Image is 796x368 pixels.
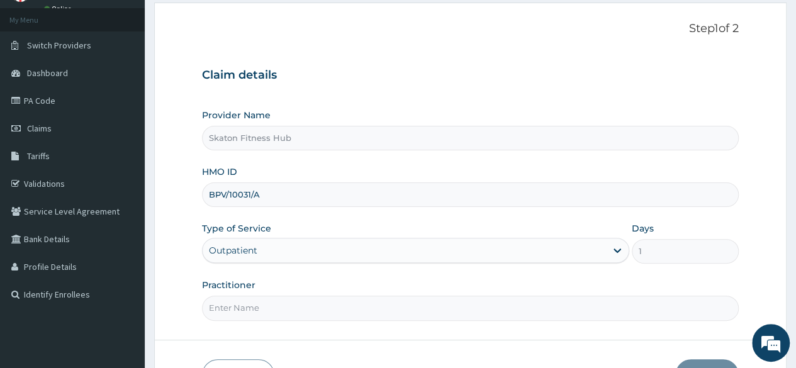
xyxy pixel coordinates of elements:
[202,182,739,207] input: Enter HMO ID
[27,40,91,51] span: Switch Providers
[6,239,240,283] textarea: Type your message and hit 'Enter'
[202,22,739,36] p: Step 1 of 2
[44,4,74,13] a: Online
[206,6,237,36] div: Minimize live chat window
[202,165,237,178] label: HMO ID
[73,106,174,233] span: We're online!
[202,222,271,235] label: Type of Service
[632,222,654,235] label: Days
[65,70,211,87] div: Chat with us now
[23,63,51,94] img: d_794563401_company_1708531726252_794563401
[202,109,271,121] label: Provider Name
[202,279,255,291] label: Practitioner
[202,296,739,320] input: Enter Name
[27,67,68,79] span: Dashboard
[27,123,52,134] span: Claims
[27,150,50,162] span: Tariffs
[202,69,739,82] h3: Claim details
